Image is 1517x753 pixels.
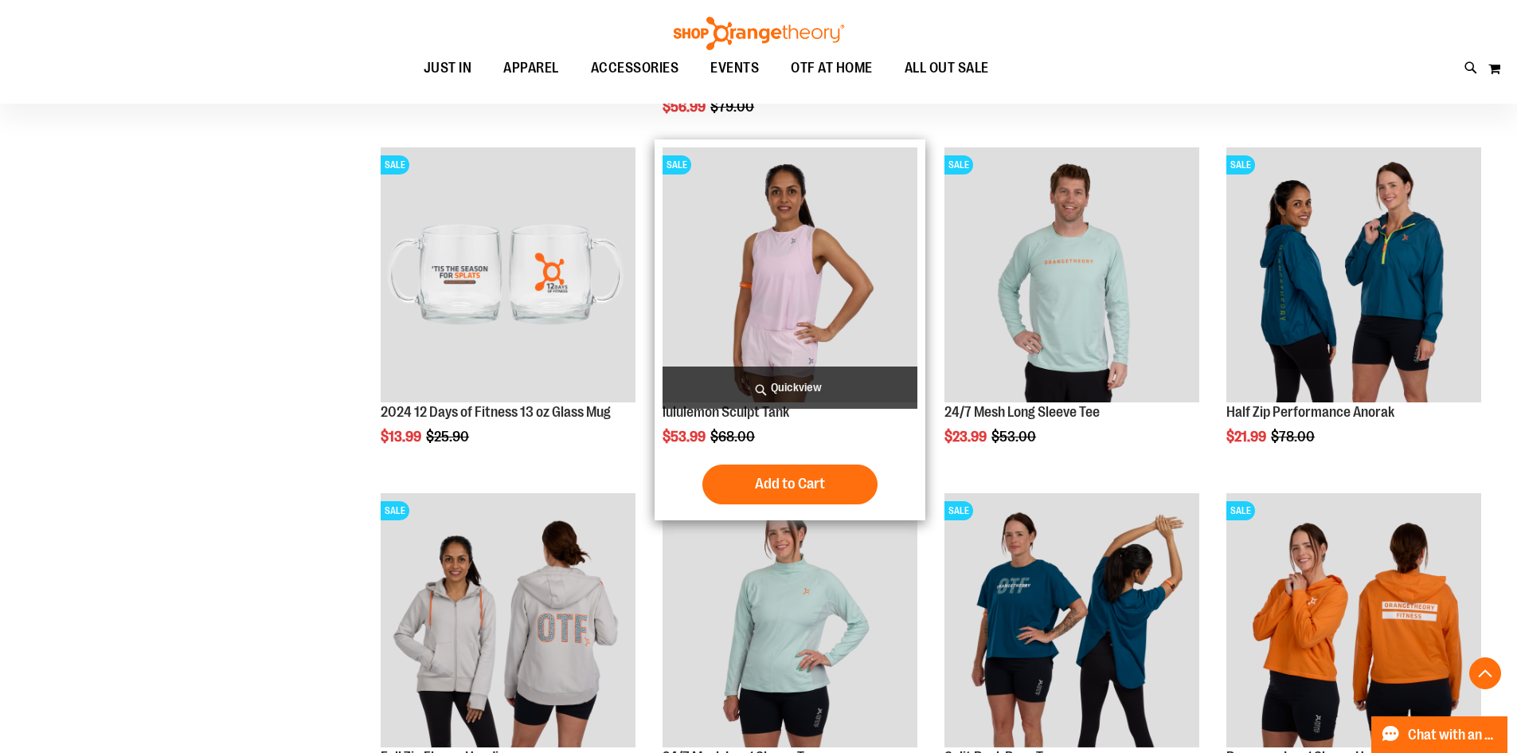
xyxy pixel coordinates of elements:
img: Main image of 2024 12 Days of Fitness 13 oz Glass Mug [381,147,635,402]
span: $13.99 [381,429,424,445]
a: Main Image of 1457091SALE [381,493,635,751]
div: product [936,139,1207,485]
a: Main Image of 1457095SALE [944,147,1199,405]
div: product [373,139,643,485]
img: Main Image of 1538347 [663,147,917,402]
img: Split Back Base Tee [944,493,1199,748]
button: Back To Top [1469,657,1501,689]
span: ACCESSORIES [591,50,679,86]
a: Main Image of 1538347SALE [663,147,917,405]
a: Half Zip Performance Anorak [1226,404,1394,420]
span: $23.99 [944,429,989,445]
a: 2024 12 Days of Fitness 13 oz Glass Mug [381,404,611,420]
a: Main image of 2024 12 Days of Fitness 13 oz Glass MugSALE [381,147,635,405]
a: Quickview [663,367,917,409]
span: OTF AT HOME [791,50,873,86]
span: SALE [381,155,409,175]
span: SALE [381,501,409,520]
span: $21.99 [1226,429,1269,445]
img: Main Image of Recovery Long Sleeve Hooded Tee [1226,493,1481,748]
span: $53.99 [663,429,708,445]
button: Add to Cart [702,465,878,504]
span: $25.90 [426,429,471,445]
a: 24/7 Mesh Long Sleeve TeeSALE [663,493,917,751]
a: lululemon Sculpt Tank [663,404,789,420]
div: product [655,139,925,520]
img: Shop Orangetheory [671,17,846,50]
img: Main Image of 1457091 [381,493,635,748]
div: product [1218,139,1489,485]
button: Chat with an Expert [1371,716,1508,753]
span: $68.00 [710,429,757,445]
span: SALE [944,155,973,175]
span: ALL OUT SALE [905,50,989,86]
span: EVENTS [710,50,759,86]
a: Half Zip Performance AnorakSALE [1226,147,1481,405]
span: $56.99 [663,99,708,115]
span: SALE [1226,155,1255,175]
a: Split Back Base TeeSALE [944,493,1199,751]
img: Main Image of 1457095 [944,147,1199,402]
span: SALE [944,501,973,520]
span: $78.00 [1271,429,1317,445]
span: $79.00 [710,99,757,115]
a: Main Image of Recovery Long Sleeve Hooded TeeSALE [1226,493,1481,751]
span: Chat with an Expert [1408,728,1498,743]
a: 24/7 Mesh Long Sleeve Tee [944,404,1100,420]
img: Half Zip Performance Anorak [1226,147,1481,402]
span: JUST IN [424,50,472,86]
span: APPAREL [503,50,559,86]
span: Add to Cart [755,475,825,492]
img: 24/7 Mesh Long Sleeve Tee [663,493,917,748]
span: SALE [1226,501,1255,520]
span: SALE [663,155,691,175]
span: $53.00 [991,429,1038,445]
